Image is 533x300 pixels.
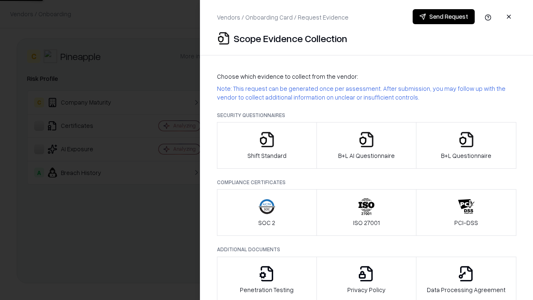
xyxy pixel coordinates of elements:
p: Penetration Testing [240,285,294,294]
p: Scope Evidence Collection [234,32,347,45]
button: ISO 27001 [316,189,417,236]
button: Shift Standard [217,122,317,169]
p: Compliance Certificates [217,179,516,186]
p: PCI-DSS [454,218,478,227]
p: Security Questionnaires [217,112,516,119]
p: Choose which evidence to collect from the vendor: [217,72,516,81]
button: SOC 2 [217,189,317,236]
button: PCI-DSS [416,189,516,236]
p: SOC 2 [258,218,275,227]
p: Additional Documents [217,246,516,253]
button: B+L AI Questionnaire [316,122,417,169]
p: Privacy Policy [347,285,386,294]
p: Vendors / Onboarding Card / Request Evidence [217,13,349,22]
p: Shift Standard [247,151,286,160]
p: Note: This request can be generated once per assessment. After submission, you may follow up with... [217,84,516,102]
p: Data Processing Agreement [427,285,506,294]
p: B+L Questionnaire [441,151,491,160]
button: Send Request [413,9,475,24]
p: B+L AI Questionnaire [338,151,395,160]
p: ISO 27001 [353,218,380,227]
button: B+L Questionnaire [416,122,516,169]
